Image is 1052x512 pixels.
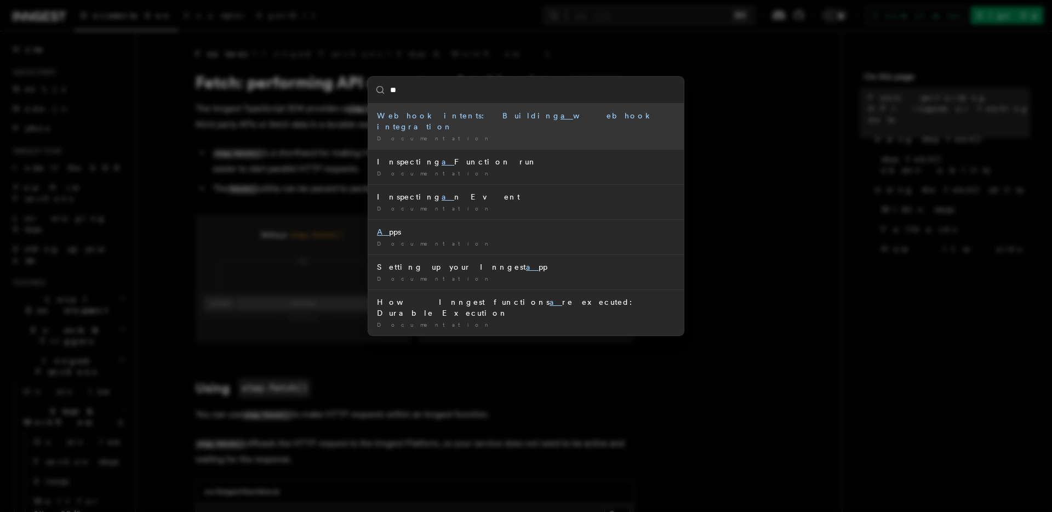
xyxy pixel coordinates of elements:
[442,192,454,201] mark: a
[377,275,493,282] span: Documentation
[377,261,675,272] div: Setting up your Inngest pp
[377,240,493,247] span: Documentation
[377,170,493,177] span: Documentation
[526,263,539,271] mark: a
[377,191,675,202] div: Inspecting n Event
[377,205,493,212] span: Documentation
[442,157,454,166] mark: a
[377,226,675,237] div: pps
[550,298,562,306] mark: a
[377,321,493,328] span: Documentation
[377,227,389,236] mark: A
[377,297,675,318] div: How Inngest functions re executed: Durable Execution
[377,156,675,167] div: Inspecting Function run
[377,110,675,132] div: Webhook intents: Building webhook integration
[377,135,493,141] span: Documentation
[561,111,573,120] mark: a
